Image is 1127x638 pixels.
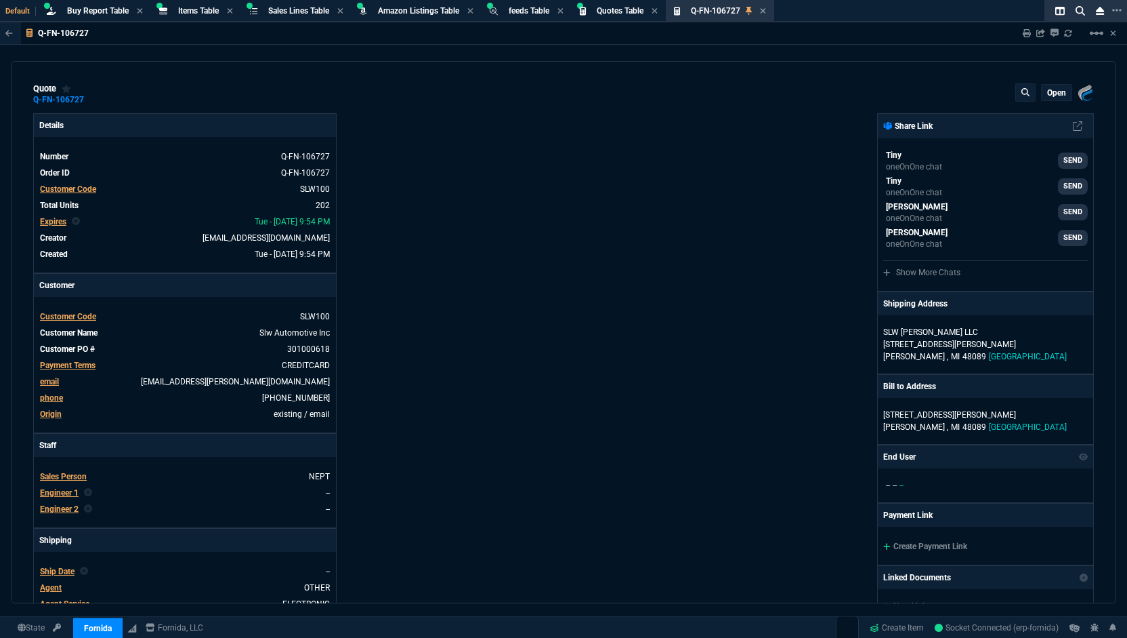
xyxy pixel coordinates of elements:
[883,422,948,432] span: [PERSON_NAME] ,
[39,342,331,356] tr: undefined
[84,503,92,515] nx-icon: Clear selected rep
[886,187,942,198] p: oneOnOne chat
[951,422,960,432] span: MI
[62,83,71,94] div: Add to Watchlist
[962,422,986,432] span: 48089
[40,312,96,321] span: Customer Code
[287,344,330,354] a: 301000618
[597,6,643,16] span: Quotes Table
[883,120,933,132] p: Share Link
[557,6,563,17] nx-icon: Close Tab
[34,529,336,552] p: Shipping
[40,472,87,481] span: Sales Person
[691,6,740,16] span: Q-FN-106727
[40,504,79,514] span: Engineer 2
[304,583,330,593] a: OTHER
[883,572,951,584] p: Linked Documents
[39,359,331,372] tr: undefined
[39,486,331,500] tr: undefined
[883,175,1088,198] a: ryan.neptune@fornida.com,larry.avila@fornida.com
[281,168,330,178] a: See Marketplace Order
[39,231,331,245] tr: undefined
[39,166,331,180] tr: See Marketplace Order
[1112,4,1122,17] nx-icon: Open New Tab
[203,233,330,243] span: tiny@fornida.com
[80,565,88,578] nx-icon: Clear selected rep
[282,599,330,609] a: ELECTRONIC
[1088,25,1105,41] mat-icon: Example home icon
[883,542,967,551] a: Create Payment Link
[255,217,330,226] span: 2025-09-02T21:54:48.047Z
[40,567,75,576] span: Ship Date
[1070,3,1090,19] nx-icon: Search
[760,6,766,17] nx-icon: Close Tab
[935,622,1059,634] a: wW3kVXEWJ1S0XalTAACx
[899,481,903,490] span: --
[1058,178,1088,195] a: SEND
[39,502,331,516] tr: undefined
[883,451,916,463] p: End User
[40,152,68,161] span: Number
[309,472,330,481] a: NEPT
[259,328,330,338] a: Slw Automotive Inc
[1058,204,1088,220] a: SEND
[883,298,948,310] p: Shipping Address
[378,6,459,16] span: Amazon Listings Table
[935,623,1059,633] span: Socket Connected (erp-fornida)
[883,409,1088,421] p: [STREET_ADDRESS][PERSON_NAME]
[326,504,330,514] a: --
[39,215,331,228] tr: undefined
[40,599,89,609] span: Agent Service
[282,361,330,370] a: CREDITCARD
[40,344,95,354] span: Customer PO #
[39,375,331,388] tr: ap.warren@slpt.com
[883,600,1088,612] a: New Link
[886,481,890,490] span: --
[142,622,207,634] a: msbcCompanyName
[49,622,65,634] a: API TOKEN
[34,274,336,297] p: Customer
[509,6,549,16] span: feeds Table
[40,377,59,386] span: email
[883,338,1088,351] p: [STREET_ADDRESS][PERSON_NAME]
[883,268,960,277] a: Show More Chats
[300,184,330,194] a: SLW100
[886,201,948,213] p: [PERSON_NAME]
[1058,153,1088,169] a: SEND
[262,393,330,403] a: 918-775-9151
[255,250,330,259] span: 2025-08-19T21:54:48.047Z
[883,201,1088,224] a: steven.huang@fornida.com,ryan.neptune@fornida.com
[886,239,948,250] p: oneOnOne chat
[39,199,331,212] tr: undefined
[40,328,98,338] span: Customer Name
[864,618,929,638] a: Create Item
[886,213,948,224] p: oneOnOne chat
[883,509,933,521] p: Payment Link
[1079,451,1088,463] nx-icon: Show/Hide End User to Customer
[67,6,129,16] span: Buy Report Table
[40,393,63,403] span: phone
[39,597,331,611] tr: undefined
[84,487,92,499] nx-icon: Clear selected rep
[72,216,80,228] nx-icon: Clear selected rep
[886,226,948,239] p: [PERSON_NAME]
[883,326,1013,338] p: SLW [PERSON_NAME] LLC
[40,168,70,178] span: Order ID
[33,99,84,101] a: Q-FN-106727
[39,565,331,578] tr: undefined
[652,6,658,17] nx-icon: Close Tab
[39,326,331,340] tr: undefined
[989,422,1067,432] span: [GEOGRAPHIC_DATA]
[39,247,331,261] tr: undefined
[39,182,331,196] tr: undefined
[1058,230,1088,246] a: SEND
[227,6,233,17] nx-icon: Close Tab
[39,391,331,405] tr: 918-775-9151
[40,488,79,498] span: Engineer 1
[39,310,331,323] tr: undefined
[137,6,143,17] nx-icon: Close Tab
[40,583,62,593] span: Agent
[951,352,960,361] span: MI
[33,83,71,94] div: quote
